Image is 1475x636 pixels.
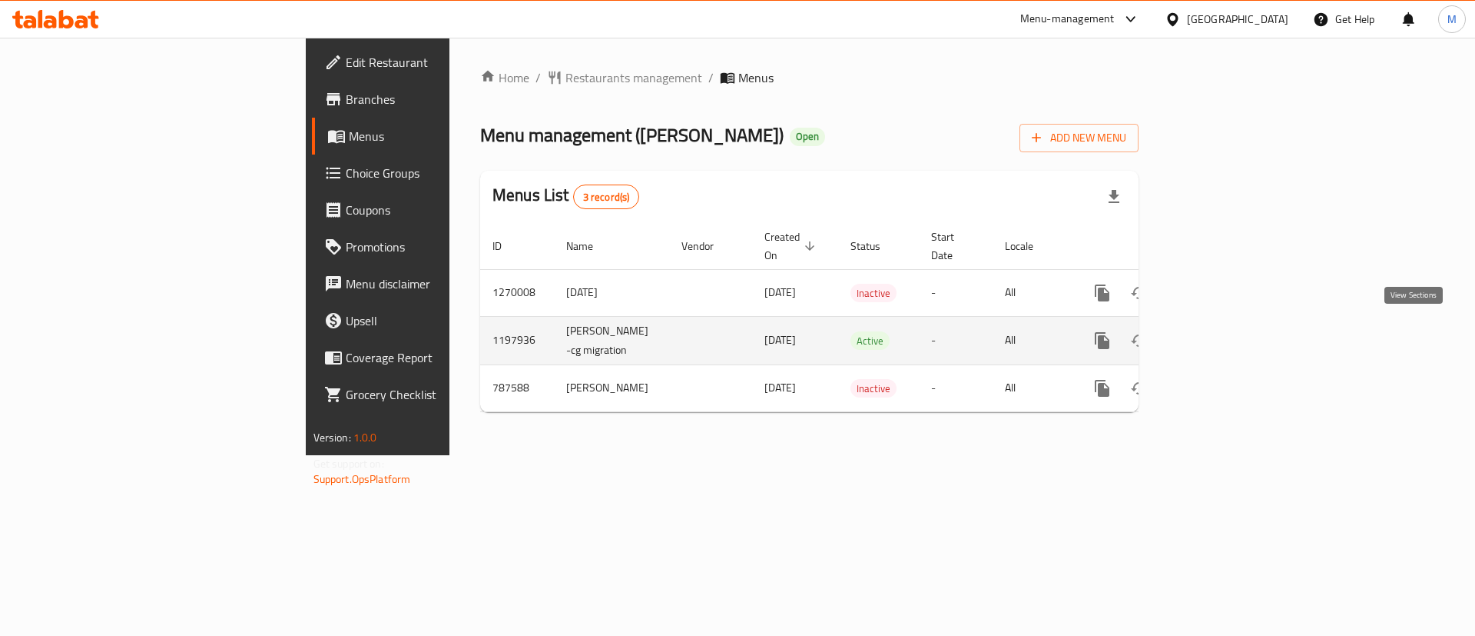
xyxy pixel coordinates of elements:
[346,201,540,219] span: Coupons
[565,68,702,87] span: Restaurants management
[919,365,993,411] td: -
[1447,11,1457,28] span: M
[554,365,669,411] td: [PERSON_NAME]
[850,237,900,255] span: Status
[1084,322,1121,359] button: more
[492,184,639,209] h2: Menus List
[480,118,784,152] span: Menu management ( [PERSON_NAME] )
[850,332,890,350] span: Active
[850,331,890,350] div: Active
[346,164,540,182] span: Choice Groups
[764,282,796,302] span: [DATE]
[1084,275,1121,311] button: more
[1072,223,1244,270] th: Actions
[346,348,540,367] span: Coverage Report
[480,223,1244,412] table: enhanced table
[574,190,639,205] span: 3 record(s)
[554,269,669,316] td: [DATE]
[313,428,351,448] span: Version:
[346,385,540,404] span: Grocery Checklist
[554,316,669,365] td: [PERSON_NAME] -cg migration
[312,339,552,376] a: Coverage Report
[573,185,640,209] div: Total records count
[312,118,552,155] a: Menus
[708,68,714,87] li: /
[346,238,540,256] span: Promotions
[353,428,377,448] span: 1.0.0
[1020,10,1115,28] div: Menu-management
[547,68,702,87] a: Restaurants management
[1095,178,1132,215] div: Export file
[566,237,613,255] span: Name
[993,269,1072,316] td: All
[312,81,552,118] a: Branches
[993,365,1072,411] td: All
[919,269,993,316] td: -
[480,68,1139,87] nav: breadcrumb
[492,237,522,255] span: ID
[919,316,993,365] td: -
[312,228,552,265] a: Promotions
[738,68,774,87] span: Menus
[850,380,897,398] span: Inactive
[681,237,734,255] span: Vendor
[346,311,540,330] span: Upsell
[312,376,552,413] a: Grocery Checklist
[931,228,974,265] span: Start Date
[1084,370,1121,407] button: more
[850,285,897,302] span: Inactive
[349,127,540,145] span: Menus
[312,302,552,339] a: Upsell
[993,316,1072,365] td: All
[312,265,552,302] a: Menu disclaimer
[764,378,796,398] span: [DATE]
[790,128,825,146] div: Open
[313,469,411,489] a: Support.OpsPlatform
[764,228,820,265] span: Created On
[313,454,384,474] span: Get support on:
[1019,124,1139,152] button: Add New Menu
[1005,237,1053,255] span: Locale
[1121,370,1158,407] button: Change Status
[764,330,796,350] span: [DATE]
[312,44,552,81] a: Edit Restaurant
[1121,322,1158,359] button: Change Status
[346,90,540,108] span: Branches
[790,130,825,143] span: Open
[850,379,897,398] div: Inactive
[346,53,540,72] span: Edit Restaurant
[346,275,540,293] span: Menu disclaimer
[312,191,552,228] a: Coupons
[312,155,552,191] a: Choice Groups
[1032,128,1126,148] span: Add New Menu
[1187,11,1288,28] div: [GEOGRAPHIC_DATA]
